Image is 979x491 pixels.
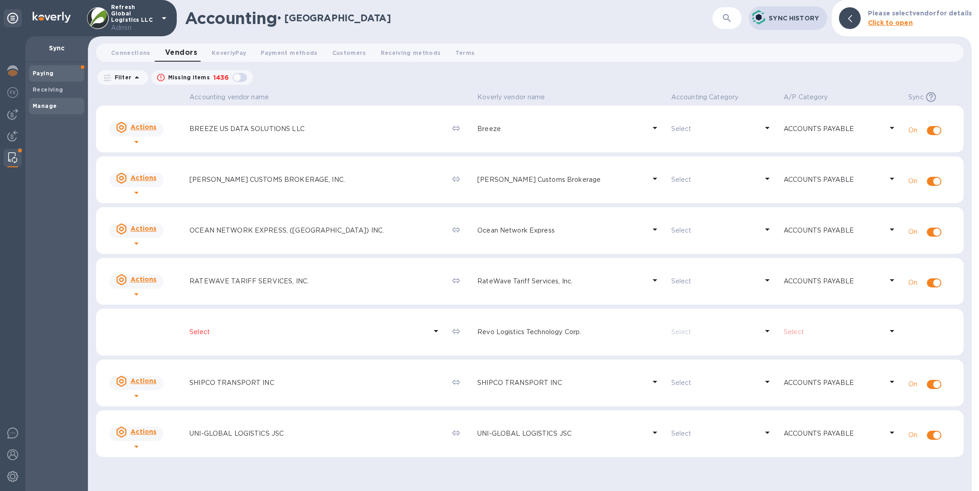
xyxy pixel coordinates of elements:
[784,327,883,337] p: Select
[189,327,427,337] p: Select
[111,48,150,58] span: Connections
[33,44,81,53] p: Sync
[7,87,18,98] img: Foreign exchange
[784,226,883,235] p: ACCOUNTS PAYABLE
[671,429,758,438] p: Select
[131,123,156,131] u: Actions
[784,175,883,185] p: ACCOUNTS PAYABLE
[908,126,921,135] p: On
[908,430,921,440] p: On
[189,92,269,102] p: Accounting vendor name
[784,378,883,388] p: ACCOUNTS PAYABLE
[111,73,131,81] p: Filter
[189,92,281,102] span: Accounting vendor name
[671,277,758,286] p: Select
[477,277,646,286] p: RateWave Tariff Services, Inc.
[151,70,253,85] button: Missing items1436
[671,175,758,185] p: Select
[477,226,646,235] p: Ocean Network Express
[33,102,57,109] b: Manage
[33,86,63,93] b: Receiving
[189,124,445,134] p: BREEZE US DATA SOLUTIONS LLC
[908,176,921,186] p: On
[277,12,391,24] h2: • [GEOGRAPHIC_DATA]
[671,124,758,134] p: Select
[784,124,883,134] p: ACCOUNTS PAYABLE
[671,226,758,235] p: Select
[477,175,646,185] p: [PERSON_NAME] Customs Brokerage
[908,92,946,102] span: Sync
[189,378,445,388] p: SHIPCO TRANSPORT INC
[784,92,840,102] span: A/P Category
[784,429,883,438] p: ACCOUNTS PAYABLE
[168,73,210,82] p: Missing items
[33,70,53,77] b: Paying
[477,92,557,102] span: Koverly vendor name
[784,92,828,102] p: A/P Category
[868,19,913,26] b: Click to open
[131,174,156,181] u: Actions
[868,10,972,17] b: Please select vendor for details
[477,378,646,388] p: SHIPCO TRANSPORT INC
[477,92,545,102] p: Koverly vendor name
[212,48,246,58] span: KoverlyPay
[671,92,751,102] span: Accounting Category
[111,23,156,33] p: Admin
[189,175,445,185] p: [PERSON_NAME] CUSTOMS BROKERAGE, INC.
[111,4,156,33] p: Refresh Global Logistics LLC
[908,278,921,287] p: On
[131,428,156,435] u: Actions
[213,73,229,83] p: 1436
[769,14,820,23] p: Sync History
[456,48,475,58] span: Terms
[165,46,197,59] span: Vendors
[477,327,664,337] p: Revo Logistics Technology Corp.
[332,48,366,58] span: Customers
[189,429,445,438] p: UNI-GLOBAL LOGISTICS JSC
[908,227,921,237] p: On
[477,124,646,134] p: Breeze
[671,378,758,388] p: Select
[131,225,156,232] u: Actions
[4,9,22,27] div: Unpin categories
[477,429,646,438] p: UNI-GLOBAL LOGISTICS JSC
[189,226,445,235] p: OCEAN NETWORK EXPRESS, ([GEOGRAPHIC_DATA]) INC.
[381,48,441,58] span: Receiving methods
[671,327,758,337] p: Select
[261,48,317,58] span: Payment methods
[784,277,883,286] p: ACCOUNTS PAYABLE
[185,9,277,28] h1: Accounting
[33,12,71,23] img: Logo
[131,276,156,283] u: Actions
[131,377,156,384] u: Actions
[671,92,739,102] p: Accounting Category
[908,379,921,389] p: On
[908,92,924,102] p: Sync
[189,277,445,286] p: RATEWAVE TARIFF SERVICES, INC.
